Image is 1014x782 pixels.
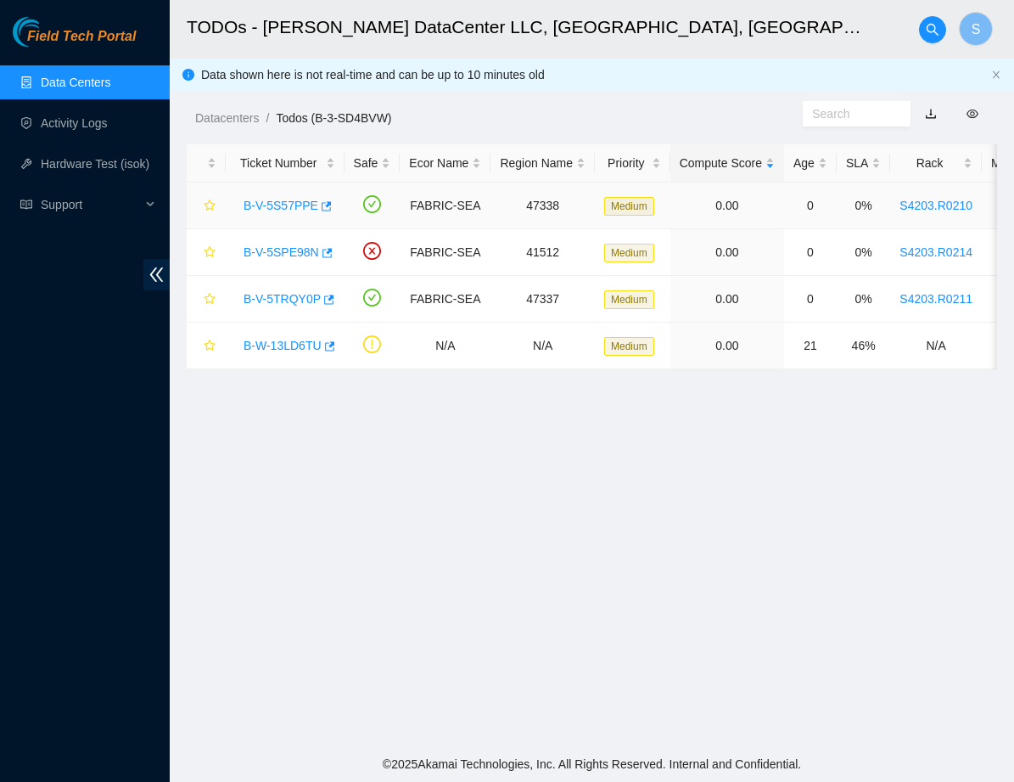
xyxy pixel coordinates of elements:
[670,323,784,369] td: 0.00
[363,289,381,307] span: check-circle
[604,197,654,216] span: Medium
[925,107,937,121] a: download
[972,19,981,40] span: S
[204,340,216,353] span: star
[837,229,890,276] td: 0%
[670,276,784,323] td: 0.00
[899,245,972,259] a: S4203.R0214
[837,323,890,369] td: 46%
[400,276,490,323] td: FABRIC-SEA
[991,70,1001,80] span: close
[244,245,319,259] a: B-V-5SPE98N
[490,229,595,276] td: 41512
[784,229,837,276] td: 0
[266,111,269,125] span: /
[196,192,216,219] button: star
[784,276,837,323] td: 0
[890,323,982,369] td: N/A
[959,12,993,46] button: S
[400,323,490,369] td: N/A
[244,339,322,352] a: B-W-13LD6TU
[490,276,595,323] td: 47337
[13,31,136,53] a: Akamai TechnologiesField Tech Portal
[400,183,490,229] td: FABRIC-SEA
[604,290,654,309] span: Medium
[27,29,136,45] span: Field Tech Portal
[196,285,216,312] button: star
[899,199,972,212] a: S4203.R0210
[204,246,216,260] span: star
[41,76,110,89] a: Data Centers
[490,183,595,229] td: 47338
[204,200,216,213] span: star
[363,335,381,353] span: exclamation-circle
[196,239,216,266] button: star
[670,183,784,229] td: 0.00
[204,293,216,307] span: star
[919,16,946,43] button: search
[20,199,32,211] span: read
[670,229,784,276] td: 0.00
[170,746,1014,782] footer: © 2025 Akamai Technologies, Inc. All Rights Reserved. Internal and Confidential.
[41,116,108,130] a: Activity Logs
[966,108,978,120] span: eye
[899,292,972,306] a: S4203.R0211
[812,104,888,123] input: Search
[276,111,391,125] a: Todos (B-3-SD4BVW)
[363,195,381,213] span: check-circle
[991,70,1001,81] button: close
[41,188,141,222] span: Support
[363,242,381,260] span: close-circle
[912,100,950,127] button: download
[784,183,837,229] td: 0
[244,199,318,212] a: B-V-5S57PPE
[195,111,259,125] a: Datacenters
[143,259,170,290] span: double-left
[837,276,890,323] td: 0%
[604,337,654,356] span: Medium
[490,323,595,369] td: N/A
[244,292,321,306] a: B-V-5TRQY0P
[920,23,945,37] span: search
[196,332,216,359] button: star
[604,244,654,262] span: Medium
[400,229,490,276] td: FABRIC-SEA
[13,17,86,47] img: Akamai Technologies
[41,157,149,171] a: Hardware Test (isok)
[837,183,890,229] td: 0%
[784,323,837,369] td: 21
